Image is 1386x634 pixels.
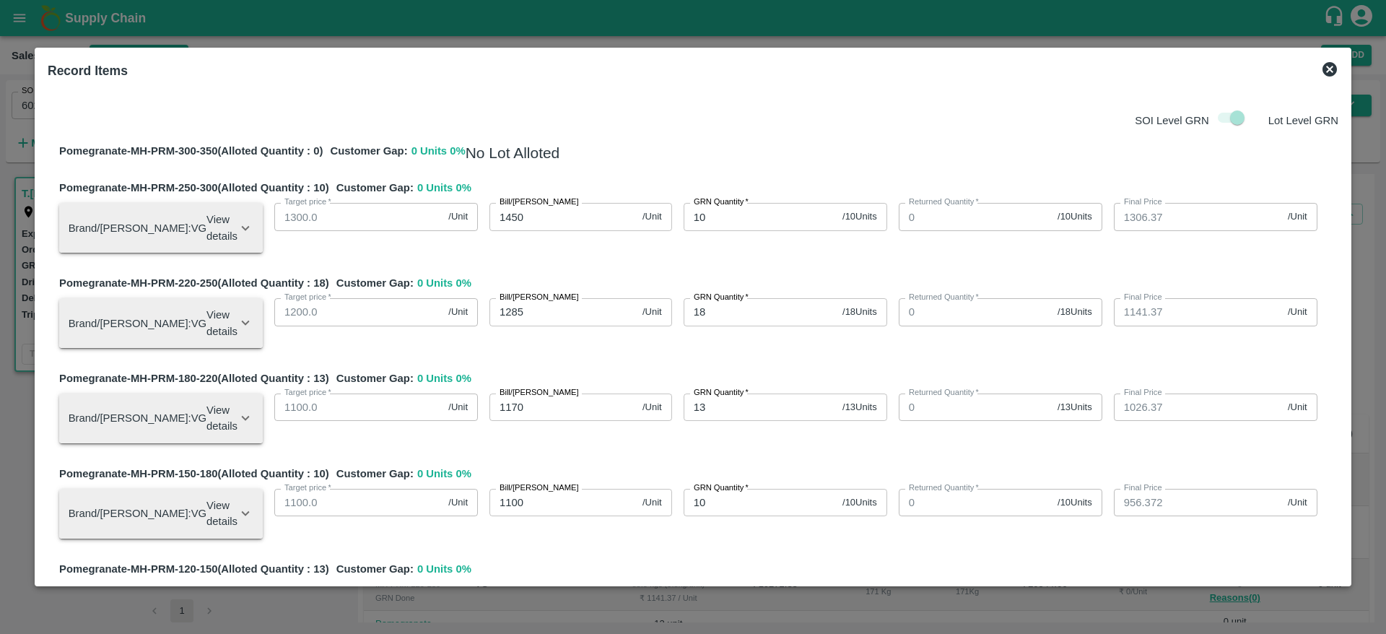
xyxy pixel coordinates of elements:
label: GRN Quantity [694,578,749,589]
span: /Unit [448,401,468,414]
input: 0 [899,489,1052,516]
span: /Unit [642,401,662,414]
span: Customer Gap: [329,466,417,482]
span: / 10 Units [1058,496,1092,510]
span: Pomegranate-MH-PRM-120-150 (Alloted Quantity : 13 ) [59,561,329,577]
span: Customer Gap: [329,561,417,577]
label: Bill/[PERSON_NAME] [500,387,579,399]
span: 0 Units 0 % [417,561,471,584]
span: / 18 Units [842,305,877,319]
h5: No Lot Alloted [466,143,560,163]
h6: Brand/[PERSON_NAME]: VG [69,314,206,333]
input: 0 [899,298,1052,326]
label: Bill/[PERSON_NAME] [500,196,579,208]
span: Pomegranate-MH-PRM-250-300 (Alloted Quantity : 10 ) [59,180,329,196]
span: /Unit [642,496,662,510]
label: Target price [284,482,331,494]
input: 0.0 [274,298,443,326]
h6: Brand/[PERSON_NAME]: VG [69,504,206,523]
span: /Unit [1288,496,1307,510]
label: Bill/[PERSON_NAME] [500,292,579,303]
h6: Brand/[PERSON_NAME]: VG [69,219,206,238]
span: 0 Units 0 % [417,370,471,394]
span: / 13 Units [1058,401,1092,414]
label: Target price [284,387,331,399]
h6: Brand/[PERSON_NAME]: VG [69,409,206,427]
input: 0 [899,203,1052,230]
span: Pomegranate-MH-PRM-220-250 (Alloted Quantity : 18 ) [59,275,329,291]
span: / 18 Units [1058,305,1092,319]
span: /Unit [642,305,662,319]
span: /Unit [448,305,468,319]
label: Final Price [1124,387,1162,399]
span: Pomegranate-MH-PRM-180-220 (Alloted Quantity : 13 ) [59,370,329,386]
label: Final Price [1124,292,1162,303]
span: Pomegranate-MH-PRM-150-180 (Alloted Quantity : 10 ) [59,466,329,482]
label: Target price [284,196,331,208]
input: 0.0 [274,489,443,516]
span: 0 Units 0 % [417,180,471,203]
span: Pomegranate-MH-PRM-300-350 (Alloted Quantity : 0 ) [59,143,323,161]
label: Final Price [1124,578,1162,589]
p: SOI Level GRN [1135,113,1208,129]
input: 0.0 [274,203,443,230]
label: GRN Quantity [694,196,749,208]
label: Returned Quantity [909,292,979,303]
div: Brand/[PERSON_NAME]:VGView details [59,394,263,443]
div: Brand/[PERSON_NAME]:VGView details [59,489,263,539]
span: /Unit [1288,210,1307,224]
p: View details [206,307,237,339]
span: / 10 Units [842,496,877,510]
span: 0 Units 0 % [417,466,471,489]
input: Final Price [1114,203,1282,230]
span: /Unit [448,496,468,510]
div: Brand/[PERSON_NAME]:VGView details [59,298,263,348]
span: 0 Units 0 % [417,275,471,298]
label: Returned Quantity [909,578,979,589]
b: Record Items [48,64,128,78]
p: View details [206,212,237,244]
div: Brand/[PERSON_NAME]:VGView details [59,203,263,253]
label: Returned Quantity [909,196,979,208]
label: Target price [284,292,331,303]
span: Customer Gap: [329,180,417,196]
label: Target price [284,578,331,589]
span: Customer Gap: [329,370,417,386]
label: Returned Quantity [909,387,979,399]
span: / 10 Units [1058,210,1092,224]
span: / 13 Units [842,401,877,414]
p: View details [206,498,237,530]
label: Returned Quantity [909,482,979,494]
label: GRN Quantity [694,387,749,399]
p: View details [206,402,237,435]
span: /Unit [1288,305,1307,319]
input: Final Price [1114,489,1282,516]
label: GRN Quantity [694,482,749,494]
label: Bill/[PERSON_NAME] [500,578,579,589]
span: Customer Gap: [329,275,417,291]
input: 0.0 [274,394,443,421]
span: /Unit [642,210,662,224]
input: Final Price [1114,394,1282,421]
label: Bill/[PERSON_NAME] [500,482,579,494]
p: Lot Level GRN [1268,113,1338,129]
span: / 10 Units [842,210,877,224]
label: Final Price [1124,196,1162,208]
span: /Unit [448,210,468,224]
span: 0 Units 0 % [411,143,466,168]
label: GRN Quantity [694,292,749,303]
span: /Unit [1288,401,1307,414]
input: 0 [899,394,1052,421]
input: Final Price [1114,298,1282,326]
span: Customer Gap: [323,143,411,161]
label: Final Price [1124,482,1162,494]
